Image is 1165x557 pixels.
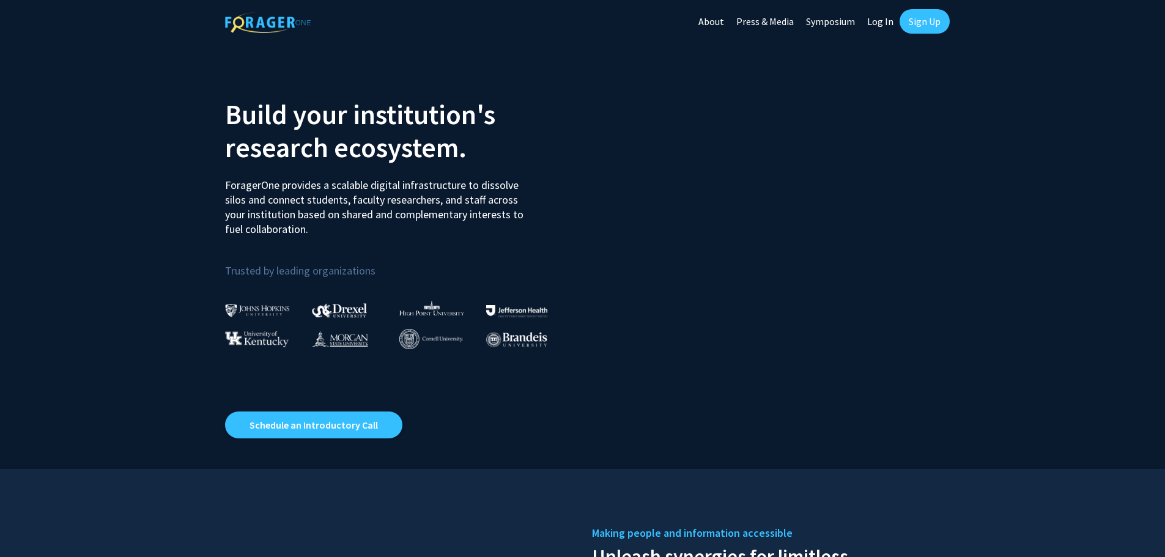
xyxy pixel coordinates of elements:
[900,9,950,34] a: Sign Up
[312,303,367,317] img: Drexel University
[225,12,311,33] img: ForagerOne Logo
[399,329,463,349] img: Cornell University
[225,98,574,164] h2: Build your institution's research ecosystem.
[225,331,289,347] img: University of Kentucky
[486,332,547,347] img: Brandeis University
[312,331,368,347] img: Morgan State University
[592,524,941,542] h5: Making people and information accessible
[225,169,532,237] p: ForagerOne provides a scalable digital infrastructure to dissolve silos and connect students, fac...
[225,246,574,280] p: Trusted by leading organizations
[486,305,547,317] img: Thomas Jefferson University
[399,301,464,315] img: High Point University
[225,304,290,317] img: Johns Hopkins University
[225,411,402,438] a: Opens in a new tab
